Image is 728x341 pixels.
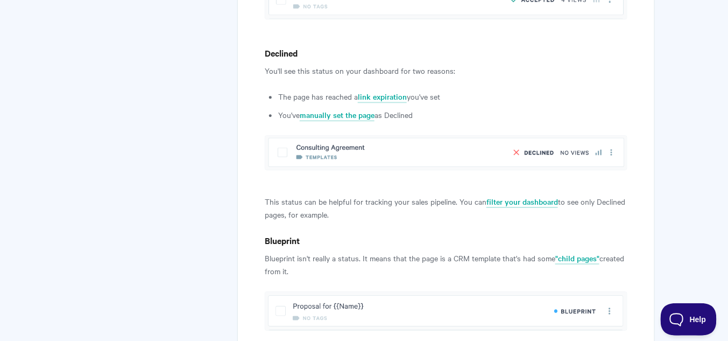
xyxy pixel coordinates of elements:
[555,253,599,265] a: "child pages"
[265,195,627,221] p: This status can be helpful for tracking your sales pipeline. You can to see only Declined pages, ...
[661,303,717,336] iframe: Toggle Customer Support
[265,46,627,60] h4: Declined
[278,90,627,103] li: The page has reached a you've set
[265,234,627,247] h4: Blueprint
[300,109,374,121] a: manually set the page
[265,252,627,277] p: Blueprint isn't really a status. It means that the page is a CRM template that's had some created...
[265,64,627,77] p: You'll see this status on your dashboard for two reasons:
[486,196,558,208] a: filter your dashboard
[358,91,407,103] a: link expiration
[278,108,627,121] li: You've as Declined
